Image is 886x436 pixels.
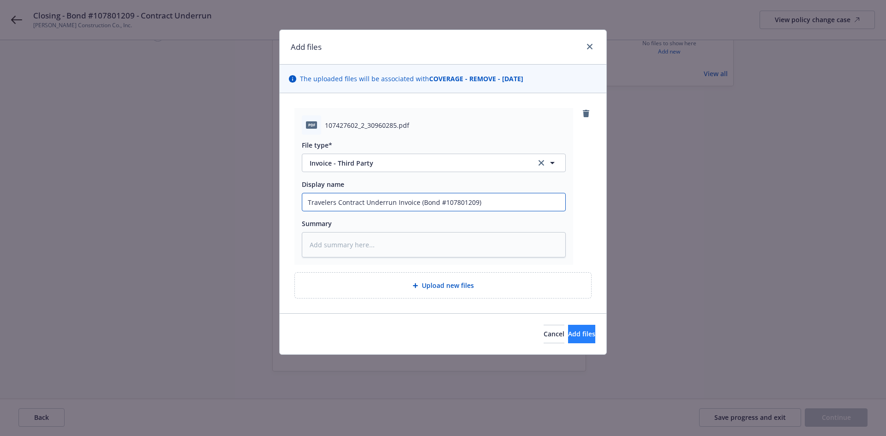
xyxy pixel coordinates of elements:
span: Upload new files [422,281,474,290]
button: Cancel [544,325,564,343]
span: Cancel [544,329,564,338]
div: Upload new files [294,272,592,299]
span: 107427602_2_30960285.pdf [325,120,409,130]
span: Add files [568,329,595,338]
input: Add display name here... [302,193,565,211]
a: clear selection [536,157,547,168]
span: File type* [302,141,332,149]
span: Display name [302,180,344,189]
h1: Add files [291,41,322,53]
button: Invoice - Third Partyclear selection [302,154,566,172]
a: remove [581,108,592,119]
span: Invoice - Third Party [310,158,523,168]
span: pdf [306,121,317,128]
a: close [584,41,595,52]
span: The uploaded files will be associated with [300,74,523,84]
strong: COVERAGE - REMOVE - [DATE] [429,74,523,83]
button: Add files [568,325,595,343]
span: Summary [302,219,332,228]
